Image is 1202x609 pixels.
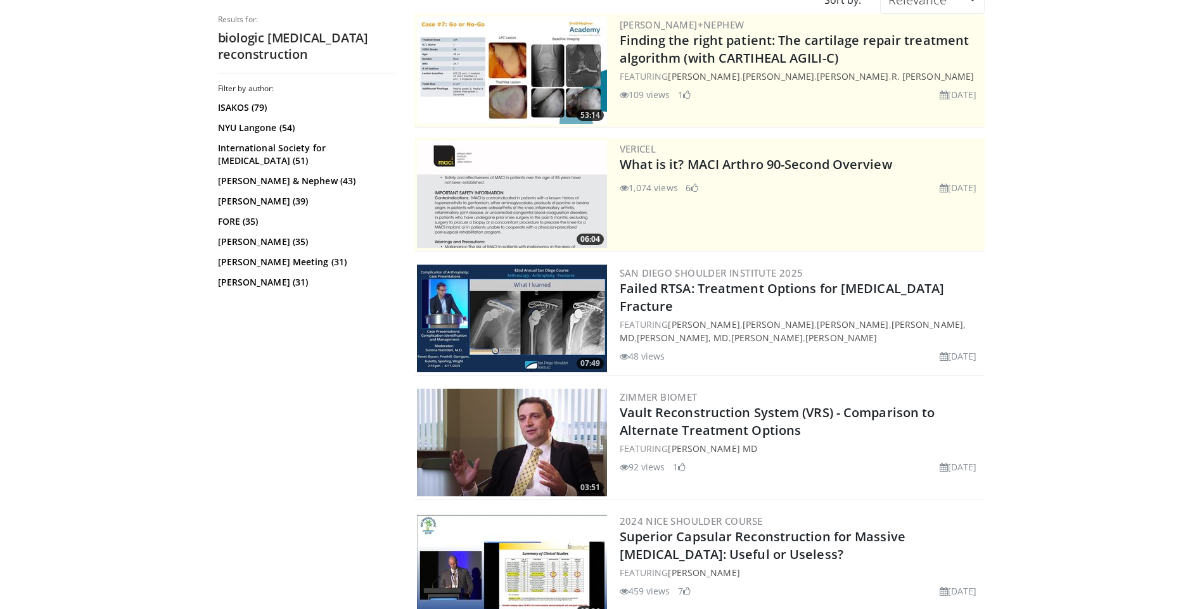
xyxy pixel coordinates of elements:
a: [PERSON_NAME] [817,318,888,330]
li: [DATE] [940,181,977,194]
li: 48 views [620,349,665,363]
a: 06:04 [417,141,607,248]
a: [PERSON_NAME] (39) [218,195,392,208]
a: San Diego Shoulder Institute 2025 [620,267,803,279]
a: NYU Langone (54) [218,122,392,134]
a: [PERSON_NAME] & Nephew (43) [218,175,392,187]
a: Vault Reconstruction System (VRS) - Comparison to Alternate Treatment Options [620,404,935,439]
a: [PERSON_NAME]+Nephew [620,18,745,31]
a: [PERSON_NAME] Meeting (31) [218,256,392,268]
a: Zimmer Biomet [620,391,698,403]
span: 53:14 [577,110,604,121]
li: [DATE] [940,460,977,474]
a: [PERSON_NAME] (35) [218,235,392,248]
div: FEATURING , , , , , , [620,318,982,344]
a: Superior Capsular Reconstruction for Massive [MEDICAL_DATA]: Useful or Useless? [620,528,905,563]
a: [PERSON_NAME] [805,332,877,344]
a: FORE (35) [218,215,392,228]
a: Failed RTSA: Treatment Options for [MEDICAL_DATA] Fracture [620,280,945,315]
li: 1 [678,88,691,101]
a: R. [PERSON_NAME] [892,70,975,82]
li: [DATE] [940,88,977,101]
li: 1,074 views [620,181,678,194]
img: 2894c166-06ea-43da-b75e-3312627dae3b.300x170_q85_crop-smart_upscale.jpg [417,16,607,124]
a: Finding the right patient: The cartilage repair treatment algorithm (with CARTIHEAL AGILI-C) [620,32,969,66]
span: 07:49 [577,358,604,369]
a: [PERSON_NAME] MD [668,443,757,455]
a: 07:49 [417,265,607,372]
a: 53:14 [417,16,607,124]
a: [PERSON_NAME] [668,567,739,579]
li: 7 [678,584,691,598]
a: [PERSON_NAME] [668,70,739,82]
a: [PERSON_NAME] (31) [218,276,392,289]
a: ISAKOS (79) [218,101,392,114]
h2: biologic [MEDICAL_DATA] reconstruction [218,30,395,63]
a: [PERSON_NAME], MD [637,332,729,344]
li: 6 [686,181,698,194]
span: 03:51 [577,482,604,493]
img: aa6cc8ed-3dbf-4b6a-8d82-4a06f68b6688.300x170_q85_crop-smart_upscale.jpg [417,141,607,248]
a: [PERSON_NAME] [817,70,888,82]
a: What is it? MACI Arthro 90-Second Overview [620,156,892,173]
a: 03:51 [417,389,607,496]
li: [DATE] [940,584,977,598]
a: Vericel [620,142,656,155]
p: Results for: [218,15,395,25]
h3: Filter by author: [218,84,395,94]
img: a1a5fb28-97c6-4892-91ee-8190a965c773.300x170_q85_crop-smart_upscale.jpg [417,265,607,372]
li: 92 views [620,460,665,474]
li: 459 views [620,584,670,598]
a: [PERSON_NAME] [743,318,814,330]
a: 2024 Nice Shoulder Course [620,515,763,527]
a: [PERSON_NAME] [668,318,739,330]
div: FEATURING [620,566,982,579]
li: 109 views [620,88,670,101]
span: 06:04 [577,234,604,245]
li: 1 [673,460,686,474]
li: [DATE] [940,349,977,363]
a: [PERSON_NAME] [743,70,814,82]
div: FEATURING [620,442,982,455]
img: 0f497981-f112-412a-8030-418617d67d9d.300x170_q85_crop-smart_upscale.jpg [417,389,607,496]
a: [PERSON_NAME] [731,332,803,344]
a: International Society for [MEDICAL_DATA] (51) [218,142,392,167]
div: FEATURING , , , [620,70,982,83]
